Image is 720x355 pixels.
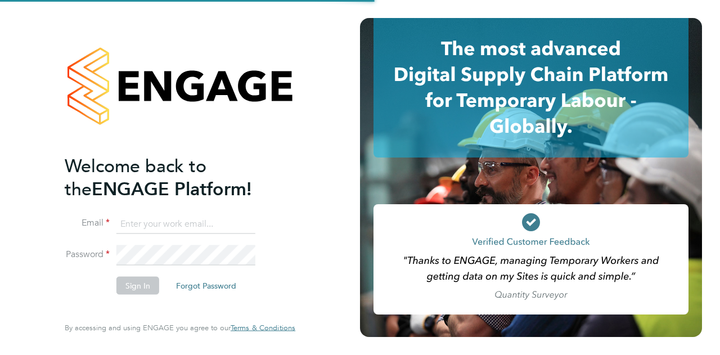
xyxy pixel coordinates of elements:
[65,154,284,200] h2: ENGAGE Platform!
[231,323,295,332] span: Terms & Conditions
[116,214,255,234] input: Enter your work email...
[65,249,110,260] label: Password
[65,217,110,229] label: Email
[65,155,206,200] span: Welcome back to the
[167,277,245,295] button: Forgot Password
[231,323,295,332] a: Terms & Conditions
[116,277,159,295] button: Sign In
[65,323,295,332] span: By accessing and using ENGAGE you agree to our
